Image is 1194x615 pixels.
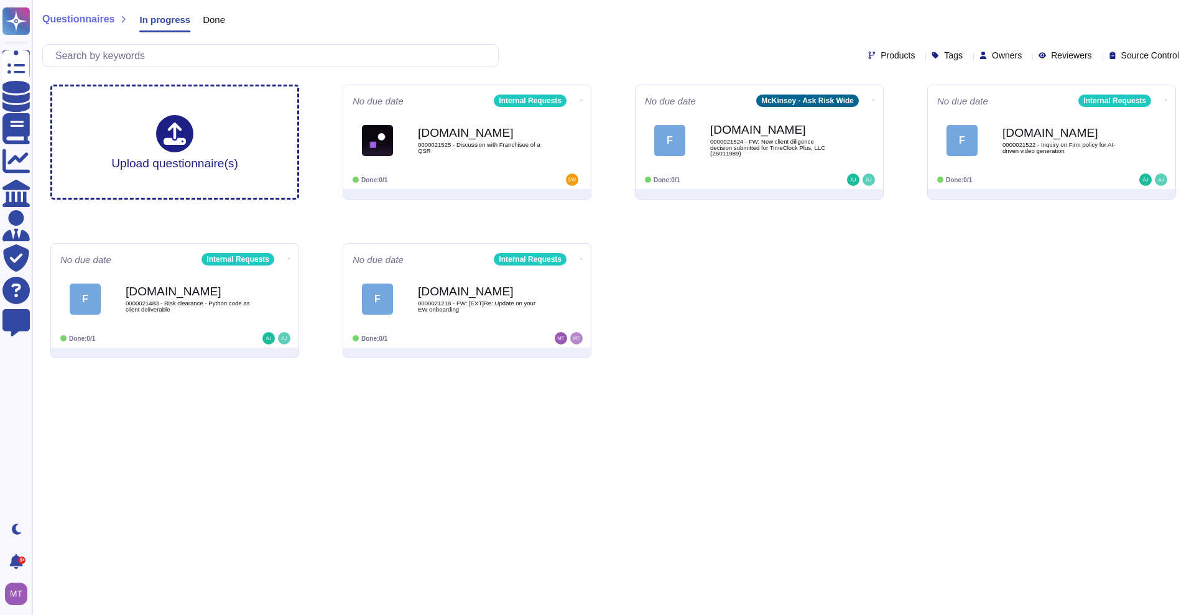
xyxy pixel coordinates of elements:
b: [DOMAIN_NAME] [710,124,835,136]
div: Internal Requests [1078,95,1151,107]
div: Internal Requests [494,95,567,107]
span: Reviewers [1051,51,1091,60]
span: Done: 0/1 [946,177,972,183]
span: 0000021524 - FW: New client diligence decision submitted for TimeClock Plus, LLC (Z6011989) [710,139,835,157]
img: user [570,332,583,344]
b: [DOMAIN_NAME] [418,285,542,297]
span: 0000021525 - Discussion with Franchisee of a QSR [418,142,542,154]
span: No due date [353,255,404,264]
img: user [278,332,290,344]
img: Logo [362,125,393,156]
span: Tags [944,51,963,60]
span: Products [881,51,915,60]
span: In progress [139,15,190,24]
div: F [946,125,978,156]
div: F [362,284,393,315]
span: Done: 0/1 [654,177,680,183]
button: user [2,580,36,608]
span: Owners [992,51,1022,60]
div: Upload questionnaire(s) [111,115,238,169]
span: Source Control [1121,51,1179,60]
span: Done: 0/1 [361,177,387,183]
img: user [262,332,275,344]
span: No due date [60,255,111,264]
span: No due date [645,96,696,106]
span: 0000021218 - FW: [EXT]Re: Update on your EW onboarding [418,300,542,312]
b: [DOMAIN_NAME] [418,127,542,139]
div: F [654,125,685,156]
b: [DOMAIN_NAME] [1002,127,1127,139]
input: Search by keywords [49,45,498,67]
span: Done: 0/1 [361,335,387,342]
img: user [555,332,567,344]
div: Internal Requests [201,253,274,266]
span: No due date [937,96,988,106]
div: Internal Requests [494,253,567,266]
span: Done: 0/1 [69,335,95,342]
div: 9+ [18,557,25,564]
img: user [566,173,578,186]
img: user [5,583,27,605]
span: No due date [353,96,404,106]
div: McKinsey - Ask Risk Wide [756,95,859,107]
span: 0000021483 - Risk clearance - Python code as client deliverable [126,300,250,312]
div: F [70,284,101,315]
span: Questionnaires [42,14,114,24]
img: user [1155,173,1167,186]
img: user [863,173,875,186]
img: user [1139,173,1152,186]
img: user [847,173,859,186]
span: 0000021522 - Inquiry on Firm policy for AI-driven video generation [1002,142,1127,154]
b: [DOMAIN_NAME] [126,285,250,297]
span: Done [203,15,225,24]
